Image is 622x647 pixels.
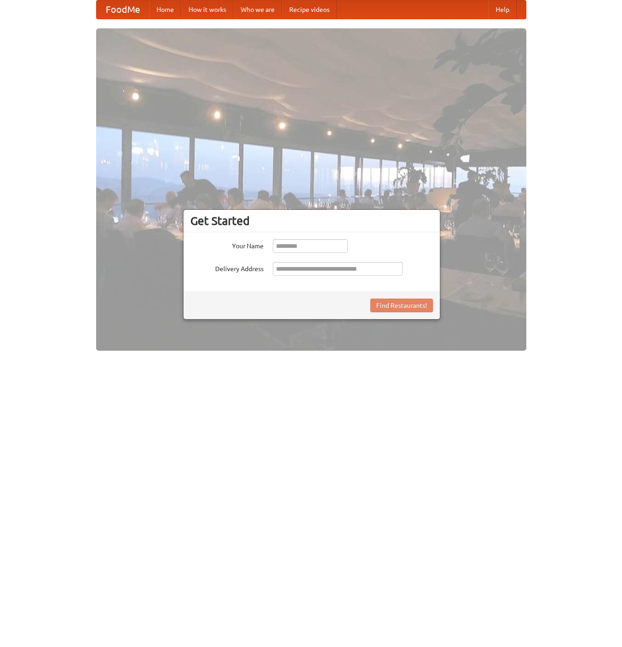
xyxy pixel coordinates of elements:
[233,0,282,19] a: Who we are
[97,0,149,19] a: FoodMe
[149,0,181,19] a: Home
[181,0,233,19] a: How it works
[190,262,264,273] label: Delivery Address
[190,239,264,251] label: Your Name
[190,214,433,228] h3: Get Started
[370,299,433,312] button: Find Restaurants!
[488,0,517,19] a: Help
[282,0,337,19] a: Recipe videos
